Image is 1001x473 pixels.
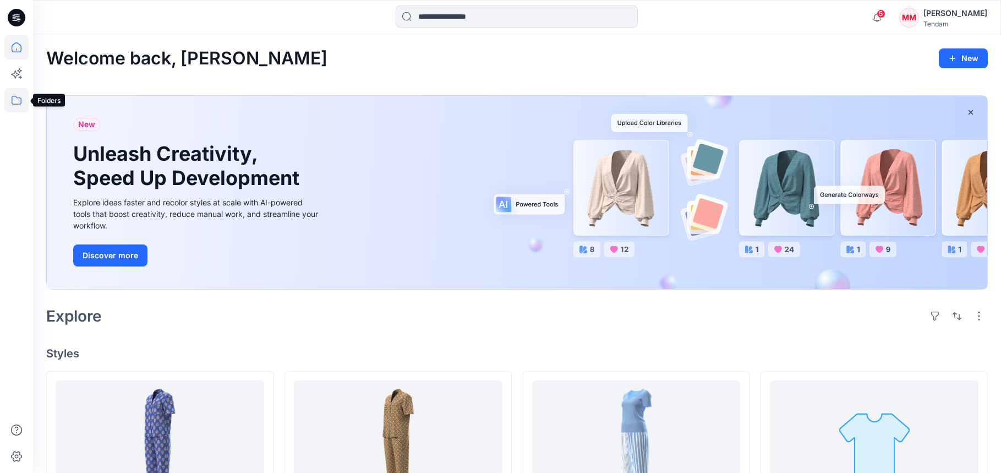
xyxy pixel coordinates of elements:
[877,9,885,18] span: 5
[939,48,988,68] button: New
[46,307,102,325] h2: Explore
[923,7,987,20] div: [PERSON_NAME]
[78,118,95,131] span: New
[899,8,919,28] div: MM
[73,244,147,267] button: Discover more
[46,48,327,69] h2: Welcome back, [PERSON_NAME]
[73,197,321,231] div: Explore ideas faster and recolor styles at scale with AI-powered tools that boost creativity, red...
[73,142,304,189] h1: Unleash Creativity, Speed Up Development
[73,244,321,267] a: Discover more
[923,20,987,28] div: Tendam
[46,347,988,360] h4: Styles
